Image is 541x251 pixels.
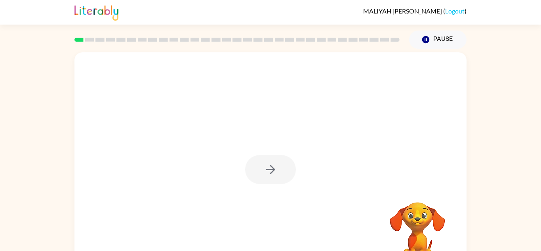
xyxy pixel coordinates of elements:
[445,7,465,15] a: Logout
[363,7,443,15] span: MALIYAH [PERSON_NAME]
[409,31,467,49] button: Pause
[74,3,118,21] img: Literably
[363,7,467,15] div: ( )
